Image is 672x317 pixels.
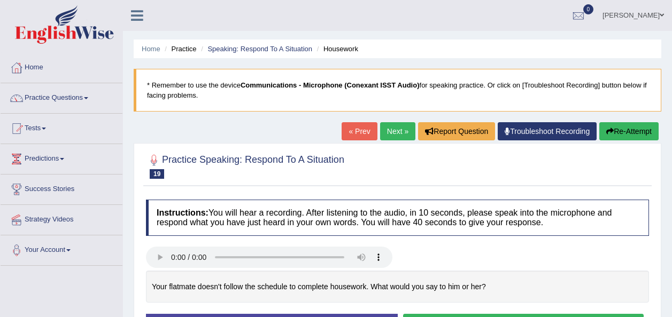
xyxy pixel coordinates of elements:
span: 0 [583,4,594,14]
a: Home [1,53,122,80]
div: Your flatmate doesn't follow the schedule to complete housework. What would you say to him or her? [146,271,649,303]
a: Next » [380,122,415,140]
a: Your Account [1,235,122,262]
button: Re-Attempt [599,122,659,140]
a: Home [142,45,160,53]
li: Practice [162,44,196,54]
h4: You will hear a recording. After listening to the audio, in 10 seconds, please speak into the mic... [146,200,649,235]
a: Practice Questions [1,83,122,110]
a: Speaking: Respond To A Situation [207,45,312,53]
a: Success Stories [1,175,122,201]
b: Communications - Microphone (Conexant ISST Audio) [241,81,420,89]
b: Instructions: [157,208,208,217]
li: Housework [314,44,358,54]
blockquote: * Remember to use the device for speaking practice. Or click on [Troubleshoot Recording] button b... [134,69,661,112]
a: Tests [1,114,122,140]
span: 19 [150,169,164,179]
button: Report Question [418,122,495,140]
a: Predictions [1,144,122,171]
h2: Practice Speaking: Respond To A Situation [146,152,344,179]
a: Troubleshoot Recording [498,122,597,140]
a: Strategy Videos [1,205,122,232]
a: « Prev [342,122,377,140]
